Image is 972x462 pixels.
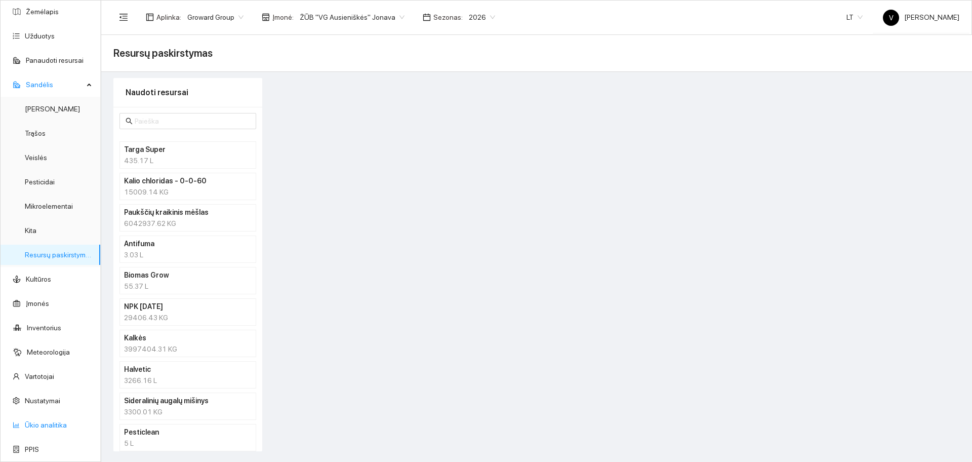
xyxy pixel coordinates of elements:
a: Kultūros [26,275,51,283]
h4: Paukščių kraikinis mėšlas [124,207,225,218]
span: Sandėlis [26,74,84,95]
span: shop [262,13,270,21]
div: 15009.14 KG [124,186,252,198]
h4: Kalio chloridas - 0-0-60 [124,175,225,186]
a: Panaudoti resursai [26,56,84,64]
a: Trąšos [25,129,46,137]
span: calendar [423,13,431,21]
a: Kita [25,226,36,235]
div: 3997404.31 KG [124,343,252,355]
h4: NPK [DATE] [124,301,225,312]
div: 435.17 L [124,155,252,166]
span: search [126,118,133,125]
a: PPIS [25,445,39,453]
h4: Pesticlean [124,427,225,438]
a: Pesticidai [25,178,55,186]
input: Paieška [135,115,250,127]
div: 3.03 L [124,249,252,260]
span: Groward Group [187,10,244,25]
a: Meteorologija [27,348,70,356]
div: 3266.16 L [124,375,252,386]
a: Žemėlapis [26,8,59,16]
a: Nustatymai [25,397,60,405]
h4: Targa Super [124,144,225,155]
span: LT [846,10,863,25]
div: 3300.01 KG [124,406,252,417]
a: Vartotojai [25,372,54,380]
span: V [889,10,894,26]
div: Naudoti resursai [126,78,250,107]
h4: Kalkės [124,332,225,343]
a: Mikroelementai [25,202,73,210]
h4: Sideralinių augalų mišinys [124,395,225,406]
h4: Halvetic [124,364,225,375]
span: [PERSON_NAME] [883,13,959,21]
a: Įmonės [26,299,49,307]
a: Veislės [25,153,47,162]
a: Ūkio analitika [25,421,67,429]
div: 55.37 L [124,281,252,292]
span: layout [146,13,154,21]
span: ŽŪB "VG Ausieniškės" Jonava [300,10,404,25]
span: 2026 [469,10,495,25]
div: 29406.43 KG [124,312,252,323]
span: menu-fold [119,13,128,22]
a: Užduotys [25,32,55,40]
button: menu-fold [113,7,134,27]
a: Inventorius [27,324,61,332]
div: 6042937.62 KG [124,218,252,229]
span: Aplinka : [156,12,181,23]
div: 5 L [124,438,252,449]
h4: Antifuma [124,238,225,249]
a: [PERSON_NAME] [25,105,80,113]
span: Įmonė : [272,12,294,23]
span: Resursų paskirstymas [113,45,213,61]
a: Resursų paskirstymas [25,251,93,259]
span: Sezonas : [433,12,463,23]
h4: Biomas Grow [124,269,225,281]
